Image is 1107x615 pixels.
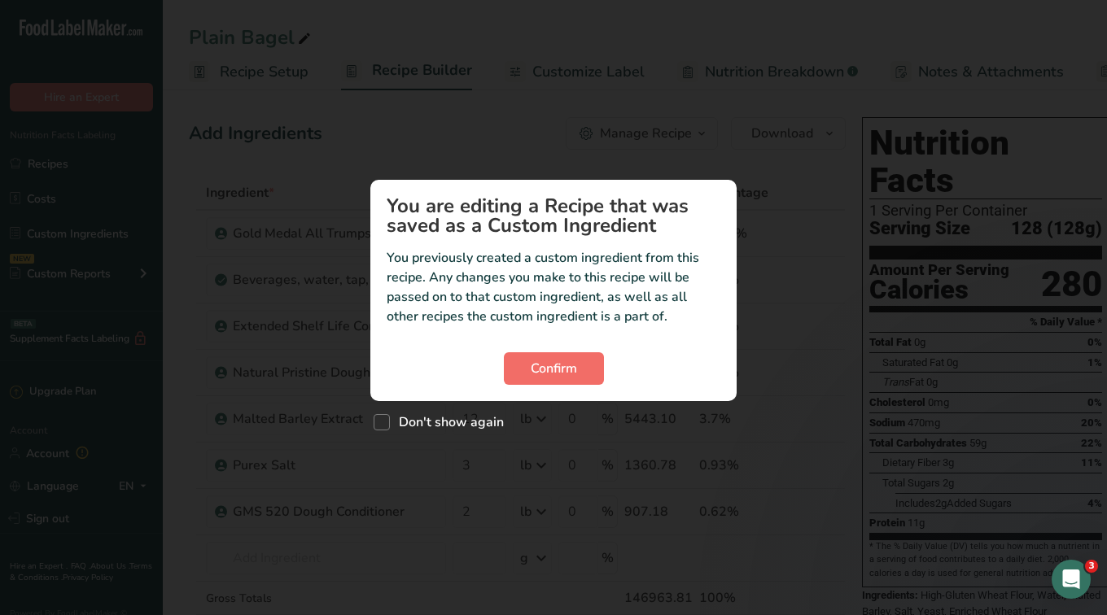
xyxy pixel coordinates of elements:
[1085,560,1098,573] span: 3
[1052,560,1091,599] iframe: Intercom live chat
[504,352,604,385] button: Confirm
[387,196,720,235] h1: You are editing a Recipe that was saved as a Custom Ingredient
[531,359,577,378] span: Confirm
[390,414,504,430] span: Don't show again
[387,248,720,326] p: You previously created a custom ingredient from this recipe. Any changes you make to this recipe ...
